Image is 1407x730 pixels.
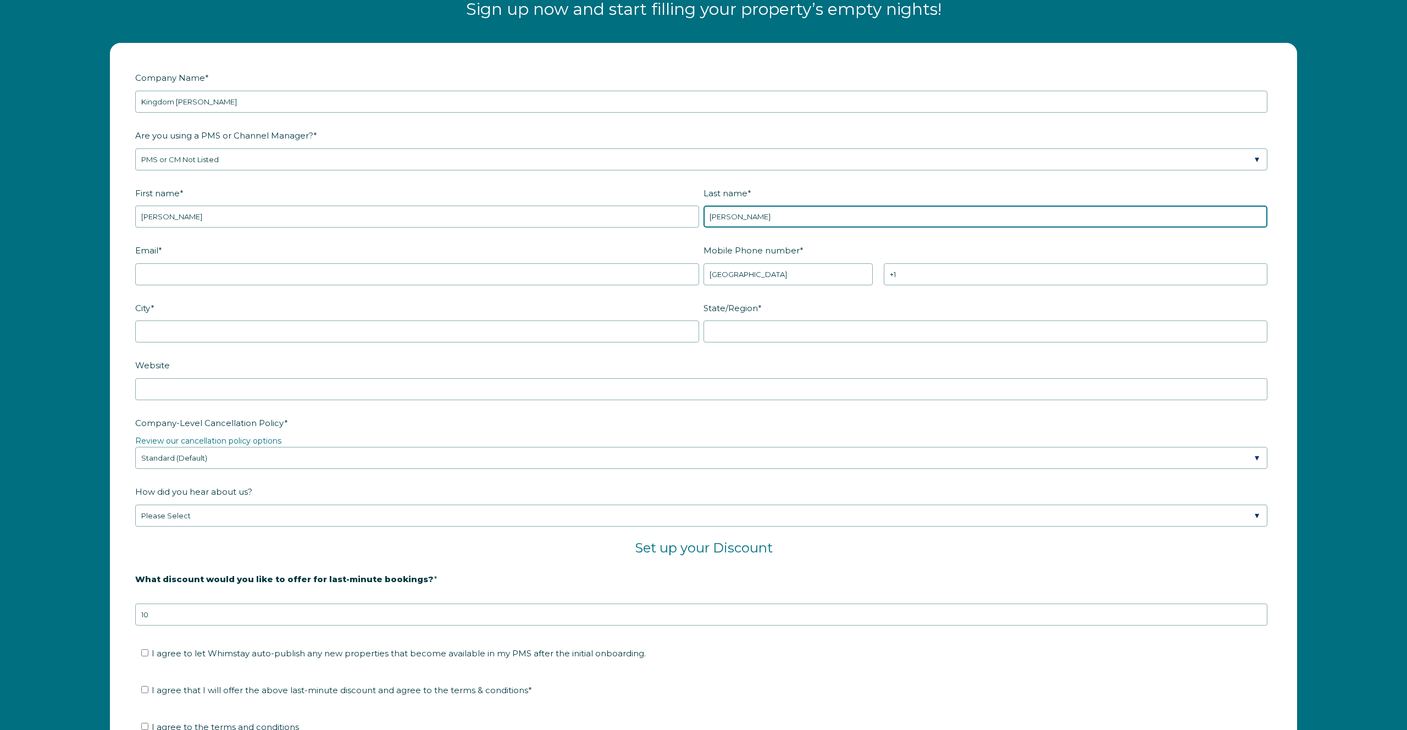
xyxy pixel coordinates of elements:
input: I agree to the terms and conditionsRead Full Terms and Conditions [141,723,148,730]
span: Website [135,357,170,374]
span: City [135,300,151,317]
input: I agree that I will offer the above last-minute discount and agree to the terms & conditions* [141,686,148,693]
span: State/Region [703,300,758,317]
span: How did you hear about us? [135,483,252,500]
strong: What discount would you like to offer for last-minute bookings? [135,574,434,584]
span: I agree to let Whimstay auto-publish any new properties that become available in my PMS after the... [152,648,646,659]
span: Email [135,242,158,259]
a: Review our cancellation policy options [135,436,281,446]
span: First name [135,185,180,202]
input: I agree to let Whimstay auto-publish any new properties that become available in my PMS after the... [141,649,148,656]
span: Are you using a PMS or Channel Manager? [135,127,313,144]
span: Company Name [135,69,205,86]
span: I agree that I will offer the above last-minute discount and agree to the terms & conditions [152,685,532,695]
span: Company-Level Cancellation Policy [135,414,284,432]
span: Last name [703,185,747,202]
strong: 20% is recommended, minimum of 10% [135,593,307,602]
span: Set up your Discount [635,540,773,556]
span: Mobile Phone number [703,242,800,259]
